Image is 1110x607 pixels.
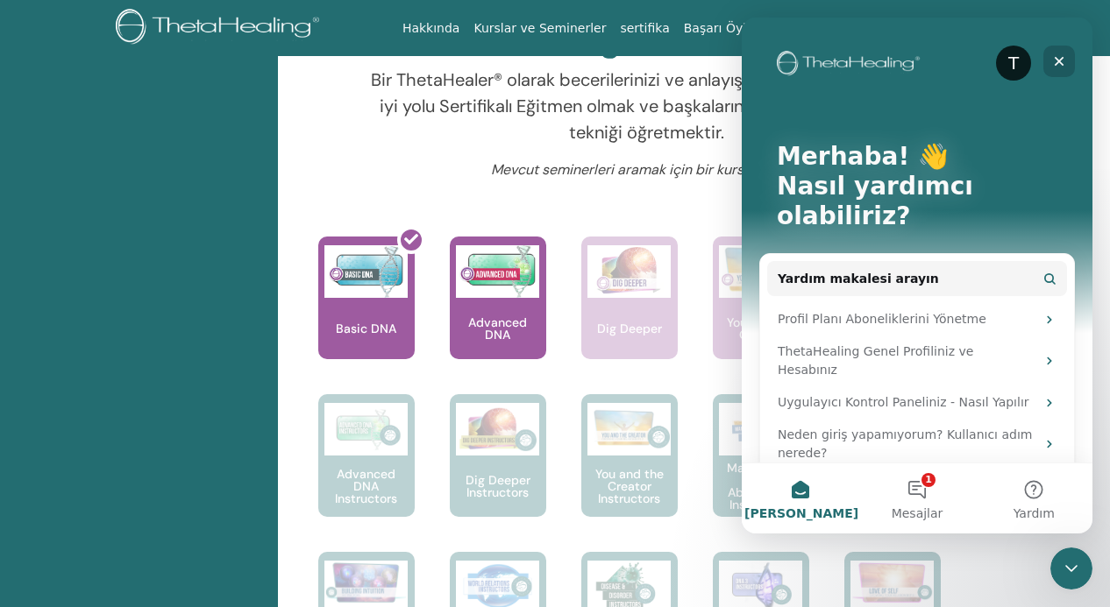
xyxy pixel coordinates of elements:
a: You and the Creator Instructors You and the Creator Instructors [581,394,678,552]
iframe: Intercom live chat [1050,547,1092,589]
img: logo.png [116,9,325,48]
p: Dig Deeper [590,322,669,335]
a: Advanced DNA Instructors Advanced DNA Instructors [318,394,415,552]
img: Dig Deeper [587,245,671,298]
iframe: Intercom live chat [742,18,1092,533]
p: You and the Creator Instructors [581,468,678,505]
a: Dig Deeper Dig Deeper [581,236,678,394]
a: Manifesting and Abundance Instructors Manifesting and Abundance Instructors [713,394,809,552]
a: Dig Deeper Instructors Dig Deeper Instructors [450,394,546,552]
p: Bir ThetaHealer® olarak becerilerinizi ve anlayışınızı güçlendirmenin en iyi yolu Sertifikalı Eği... [367,67,925,145]
p: Manifesting and Abundance Instructors [713,462,809,511]
a: Mağaza [858,12,920,45]
a: Hakkında [395,12,467,45]
p: You and the Creator [713,316,809,341]
a: You and the Creator You and the Creator [713,236,809,394]
a: Kurslar ve Seminerler [466,12,613,45]
h2: Eğitmen [582,20,710,60]
a: Kaynaklar [784,12,859,45]
img: Intuitive Child In Me Instructors [324,561,408,603]
img: Manifesting and Abundance Instructors [719,403,802,455]
p: Advanced DNA Instructors [318,468,415,505]
p: Advanced DNA [450,316,546,341]
a: sertifika [613,12,676,45]
img: Advanced DNA Instructors [324,403,408,455]
p: Mevcut seminerleri aramak için bir kursa tıklayın [367,159,925,180]
p: Dig Deeper Instructors [450,474,546,498]
img: Advanced DNA [456,245,539,298]
img: You and the Creator Instructors [587,403,671,455]
a: Başarı Öyküleri [677,12,784,45]
a: Basic DNA Basic DNA [318,236,415,394]
img: You and the Creator [719,245,802,293]
img: Dig Deeper Instructors [456,403,539,455]
img: Basic DNA [324,245,408,298]
img: Love of Self Instructors [850,561,934,603]
a: Advanced DNA Advanced DNA [450,236,546,394]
